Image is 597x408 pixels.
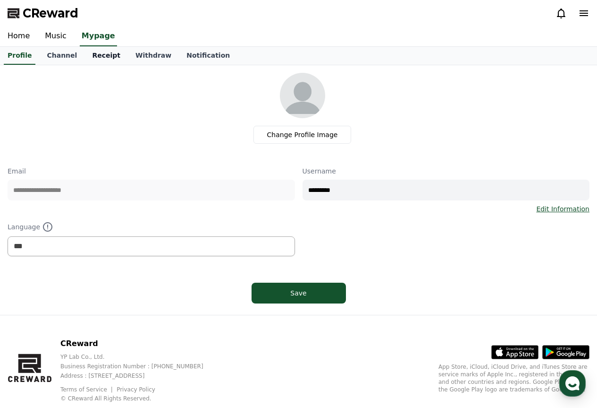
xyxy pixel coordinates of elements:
a: Channel [39,47,84,65]
a: Profile [4,47,35,65]
p: Username [303,166,590,176]
a: Edit Information [536,204,589,214]
a: Withdraw [128,47,179,65]
a: Settings [122,300,181,323]
button: Save [252,283,346,304]
a: Notification [179,47,237,65]
a: Mypage [80,26,117,46]
div: Save [270,288,327,298]
a: Receipt [84,47,128,65]
span: Settings [140,314,163,321]
a: CReward [8,6,78,21]
p: YP Lab Co., Ltd. [60,353,219,361]
span: CReward [23,6,78,21]
a: Home [3,300,62,323]
span: Messages [78,314,106,322]
p: Email [8,166,295,176]
img: profile_image [280,73,325,118]
a: Music [37,26,74,46]
p: Address : [STREET_ADDRESS] [60,372,219,380]
p: Language [8,221,295,233]
a: Messages [62,300,122,323]
p: CReward [60,338,219,349]
p: © CReward All Rights Reserved. [60,395,219,402]
label: Change Profile Image [253,126,352,144]
a: Privacy Policy [117,386,155,393]
p: App Store, iCloud, iCloud Drive, and iTunes Store are service marks of Apple Inc., registered in ... [438,363,589,393]
p: Business Registration Number : [PHONE_NUMBER] [60,363,219,370]
a: Terms of Service [60,386,114,393]
span: Home [24,314,41,321]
